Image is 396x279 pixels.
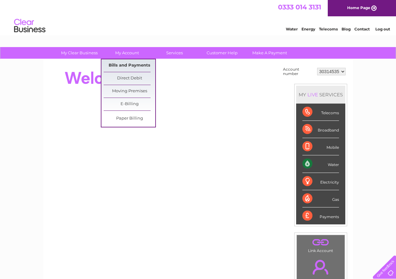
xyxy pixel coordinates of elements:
[104,72,155,85] a: Direct Debit
[104,112,155,125] a: Paper Billing
[104,85,155,98] a: Moving Premises
[296,86,345,104] div: MY SERVICES
[104,59,155,72] a: Bills and Payments
[149,47,200,59] a: Services
[301,27,315,31] a: Energy
[50,3,346,30] div: Clear Business is a trading name of Verastar Limited (registered in [GEOGRAPHIC_DATA] No. 3667643...
[302,173,339,190] div: Electricity
[296,235,345,255] td: Link Account
[244,47,296,59] a: Make A Payment
[298,256,343,278] a: .
[298,237,343,248] a: .
[278,3,321,11] a: 0333 014 3131
[302,190,339,207] div: Gas
[281,66,316,78] td: Account number
[196,47,248,59] a: Customer Help
[306,92,319,98] div: LIVE
[354,27,370,31] a: Contact
[14,16,46,35] img: logo.png
[54,47,105,59] a: My Clear Business
[342,27,351,31] a: Blog
[286,27,298,31] a: Water
[302,121,339,138] div: Broadband
[302,155,339,173] div: Water
[375,27,390,31] a: Log out
[101,47,153,59] a: My Account
[302,104,339,121] div: Telecoms
[104,98,155,110] a: E-Billing
[302,207,339,224] div: Payments
[302,138,339,155] div: Mobile
[319,27,338,31] a: Telecoms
